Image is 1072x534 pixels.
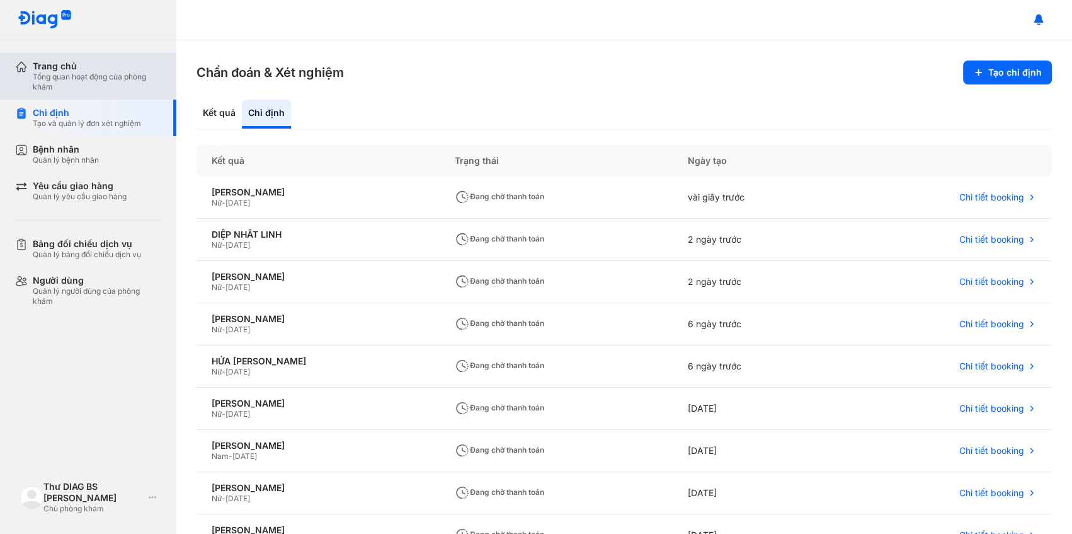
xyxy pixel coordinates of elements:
[33,144,99,155] div: Bệnh nhân
[43,481,144,504] div: Thư DIAG BS [PERSON_NAME]
[212,198,222,207] span: Nữ
[455,361,544,370] span: Đang chờ thanh toán
[222,240,225,250] span: -
[33,107,141,119] div: Chỉ định
[212,356,425,367] div: HỨA [PERSON_NAME]
[455,276,544,286] span: Đang chờ thanh toán
[212,187,425,198] div: [PERSON_NAME]
[225,494,250,503] span: [DATE]
[212,229,425,240] div: DIỆP NHẤT LINH
[225,282,250,292] span: [DATE]
[225,367,250,376] span: [DATE]
[212,482,425,494] div: [PERSON_NAME]
[959,487,1024,499] span: Chi tiết booking
[212,494,222,503] span: Nữ
[225,325,250,334] span: [DATE]
[673,261,842,303] div: 2 ngày trước
[959,234,1024,245] span: Chi tiết booking
[673,430,842,472] div: [DATE]
[225,198,250,207] span: [DATE]
[33,250,141,260] div: Quản lý bảng đối chiếu dịch vụ
[33,61,161,72] div: Trang chủ
[212,367,222,376] span: Nữ
[33,72,161,92] div: Tổng quan hoạt động của phòng khám
[18,10,72,30] img: logo
[33,192,127,202] div: Quản lý yêu cầu giao hàng
[959,318,1024,330] span: Chi tiết booking
[673,177,842,219] div: vài giây trước
[225,240,250,250] span: [DATE]
[440,145,673,177] div: Trạng thái
[455,318,544,328] span: Đang chờ thanh toán
[455,234,544,243] span: Đang chờ thanh toán
[673,303,842,345] div: 6 ngày trước
[212,409,222,419] span: Nữ
[212,282,222,292] span: Nữ
[222,325,225,334] span: -
[222,198,225,207] span: -
[212,325,222,334] span: Nữ
[959,403,1024,414] span: Chi tiết booking
[33,180,127,192] div: Yêu cầu giao hàng
[963,61,1052,84] button: Tạo chỉ định
[242,100,291,129] div: Chỉ định
[222,282,225,292] span: -
[959,192,1024,203] span: Chi tiết booking
[673,219,842,261] div: 2 ngày trước
[33,119,141,129] div: Tạo và quản lý đơn xét nghiệm
[212,440,425,451] div: [PERSON_NAME]
[222,409,225,419] span: -
[229,451,232,461] span: -
[959,445,1024,456] span: Chi tiết booking
[455,445,544,455] span: Đang chờ thanh toán
[212,313,425,325] div: [PERSON_NAME]
[673,345,842,388] div: 6 ngày trước
[222,494,225,503] span: -
[197,100,242,129] div: Kết quả
[33,155,99,165] div: Quản lý bệnh nhân
[232,451,257,461] span: [DATE]
[33,286,161,306] div: Quản lý người dùng của phòng khám
[455,487,544,497] span: Đang chờ thanh toán
[33,275,161,286] div: Người dùng
[212,398,425,409] div: [PERSON_NAME]
[959,276,1024,287] span: Chi tiết booking
[212,240,222,250] span: Nữ
[212,451,229,461] span: Nam
[212,271,425,282] div: [PERSON_NAME]
[673,145,842,177] div: Ngày tạo
[959,361,1024,372] span: Chi tiết booking
[222,367,225,376] span: -
[197,64,344,81] h3: Chẩn đoán & Xét nghiệm
[20,486,43,509] img: logo
[33,238,141,250] div: Bảng đối chiếu dịch vụ
[673,472,842,514] div: [DATE]
[225,409,250,419] span: [DATE]
[197,145,440,177] div: Kết quả
[43,504,144,514] div: Chủ phòng khám
[673,388,842,430] div: [DATE]
[455,403,544,412] span: Đang chờ thanh toán
[455,192,544,201] span: Đang chờ thanh toán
